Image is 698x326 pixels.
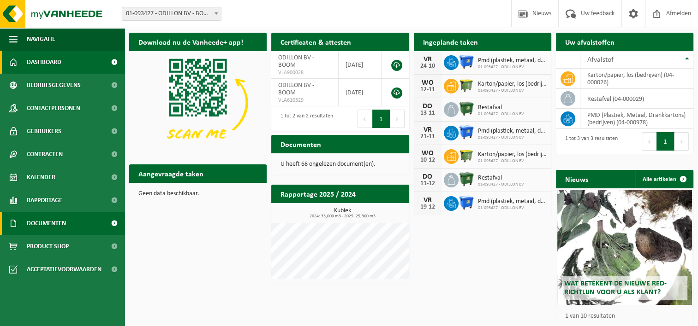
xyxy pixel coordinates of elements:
[27,166,55,189] span: Kalender
[278,54,314,69] span: ODILLON BV - BOOM
[418,204,437,210] div: 19-12
[27,212,66,235] span: Documenten
[478,151,547,158] span: Karton/papier, los (bedrijven)
[635,170,692,188] a: Alle artikelen
[122,7,221,20] span: 01-093427 - ODILLON BV - BOOM
[478,81,547,88] span: Karton/papier, los (bedrijven)
[27,235,69,258] span: Product Shop
[271,185,365,203] h2: Rapportage 2025 / 2024
[580,89,693,109] td: restafval (04-000029)
[459,148,474,163] img: WB-1100-HPE-GN-50
[459,101,474,116] img: WB-1100-HPE-GN-01
[418,63,437,70] div: 24-10
[27,51,61,74] span: Dashboard
[27,143,63,166] span: Contracten
[27,120,61,143] span: Gebruikers
[587,56,614,64] span: Afvalstof
[557,190,692,305] a: Wat betekent de nieuwe RED-richtlijn voor u als klant?
[565,313,689,320] p: 1 van 10 resultaten
[339,79,382,106] td: [DATE]
[358,110,372,128] button: Previous
[271,33,360,51] h2: Certificaten & attesten
[418,173,437,180] div: DO
[656,132,674,151] button: 1
[478,205,547,211] span: 01-093427 - ODILLON BV
[138,191,257,197] p: Geen data beschikbaar.
[129,164,213,182] h2: Aangevraagde taken
[27,74,81,97] span: Bedrijfsgegevens
[271,135,330,153] h2: Documenten
[580,69,693,89] td: karton/papier, los (bedrijven) (04-000026)
[418,150,437,157] div: WO
[278,97,331,104] span: VLA610329
[414,33,487,51] h2: Ingeplande taken
[478,198,547,205] span: Pmd (plastiek, metaal, drankkartons) (bedrijven)
[564,280,667,296] span: Wat betekent de nieuwe RED-richtlijn voor u als klant?
[27,28,55,51] span: Navigatie
[580,109,693,129] td: PMD (Plastiek, Metaal, Drankkartons) (bedrijven) (04-000978)
[478,182,524,187] span: 01-093427 - ODILLON BV
[459,195,474,210] img: WB-1100-HPE-BE-01
[478,158,547,164] span: 01-093427 - ODILLON BV
[276,214,409,219] span: 2024: 33,000 m3 - 2025: 25,300 m3
[674,132,689,151] button: Next
[556,170,597,188] h2: Nieuws
[556,33,624,51] h2: Uw afvalstoffen
[339,51,382,79] td: [DATE]
[418,157,437,163] div: 10-12
[418,134,437,140] div: 21-11
[418,180,437,187] div: 11-12
[478,111,524,117] span: 01-093427 - ODILLON BV
[642,132,656,151] button: Previous
[27,258,101,281] span: Acceptatievoorwaarden
[478,135,547,140] span: 01-093427 - ODILLON BV
[418,110,437,116] div: 13-11
[418,103,437,110] div: DO
[372,110,390,128] button: 1
[478,128,547,135] span: Pmd (plastiek, metaal, drankkartons) (bedrijven)
[122,7,221,21] span: 01-093427 - ODILLON BV - BOOM
[278,69,331,76] span: VLA900028
[418,79,437,87] div: WO
[418,56,437,63] div: VR
[478,57,547,64] span: Pmd (plastiek, metaal, drankkartons) (bedrijven)
[459,77,474,93] img: WB-1100-HPE-GN-50
[418,87,437,93] div: 12-11
[418,126,437,134] div: VR
[478,175,524,182] span: Restafval
[129,51,267,154] img: Download de VHEPlus App
[27,97,80,120] span: Contactpersonen
[418,197,437,204] div: VR
[459,171,474,187] img: WB-1100-HPE-GN-01
[27,189,62,212] span: Rapportage
[276,208,409,219] h3: Kubiek
[478,64,547,70] span: 01-093427 - ODILLON BV
[478,88,547,93] span: 01-093427 - ODILLON BV
[129,33,252,51] h2: Download nu de Vanheede+ app!
[276,109,333,129] div: 1 tot 2 van 2 resultaten
[340,203,408,221] a: Bekijk rapportage
[280,161,400,168] p: U heeft 68 ongelezen document(en).
[459,54,474,70] img: WB-1100-HPE-BE-01
[561,131,618,151] div: 1 tot 3 van 3 resultaten
[478,104,524,111] span: Restafval
[390,110,405,128] button: Next
[278,82,314,96] span: ODILLON BV - BOOM
[459,124,474,140] img: WB-1100-HPE-BE-01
